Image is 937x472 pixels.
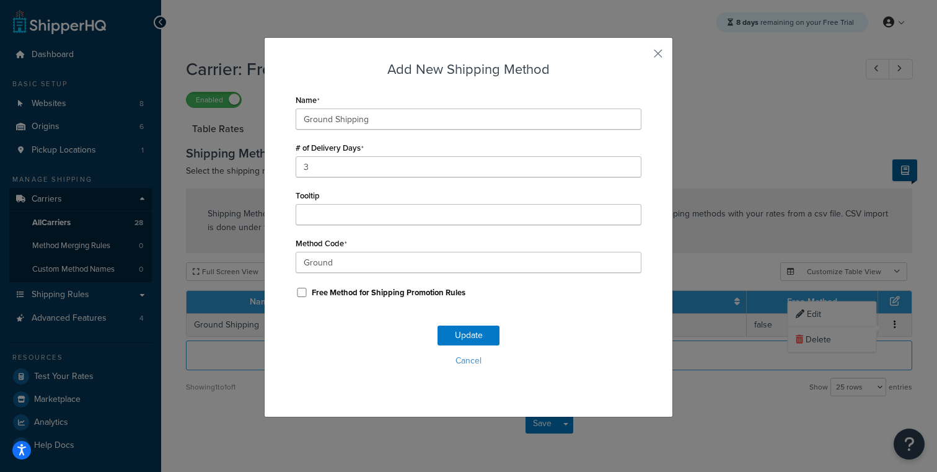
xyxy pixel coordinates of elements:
button: Update [438,326,499,345]
label: Name [296,96,320,105]
label: Method Code [296,239,347,249]
h3: Add New Shipping Method [296,60,641,79]
label: Tooltip [296,191,320,200]
label: Free Method for Shipping Promotion Rules [312,287,465,298]
button: Cancel [296,352,641,370]
label: # of Delivery Days [296,143,364,153]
